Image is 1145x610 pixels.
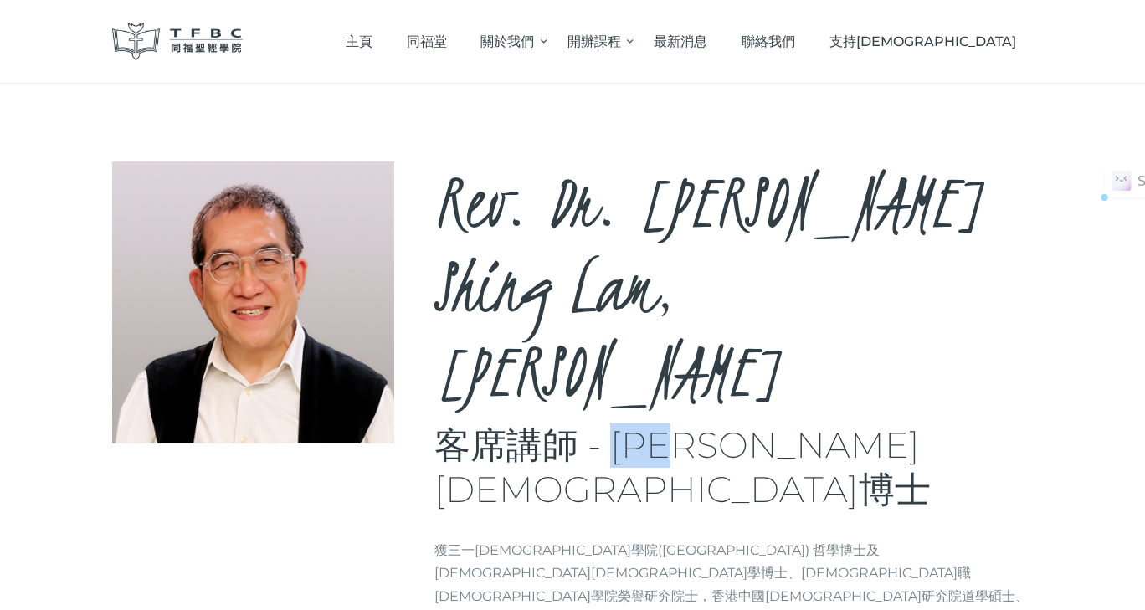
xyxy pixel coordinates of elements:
[567,33,621,49] span: 開辦課程
[407,33,447,49] span: 同福堂
[112,23,243,60] img: 同福聖經學院 TFBC
[112,161,394,443] img: Rev. Dr. Li Shing Lam, Derek
[551,17,638,66] a: 開辦課程
[480,33,534,49] span: 關於我們
[434,161,1033,414] h2: Rev. Dr. [PERSON_NAME] Shing Lam, [PERSON_NAME]
[434,423,1033,513] h3: 客席講師 - [PERSON_NAME][DEMOGRAPHIC_DATA]博士
[654,33,707,49] span: 最新消息
[812,17,1033,66] a: 支持[DEMOGRAPHIC_DATA]
[742,33,795,49] span: 聯絡我們
[389,17,464,66] a: 同福堂
[637,17,725,66] a: 最新消息
[346,33,372,49] span: 主頁
[829,33,1016,49] span: 支持[DEMOGRAPHIC_DATA]
[725,17,813,66] a: 聯絡我們
[329,17,390,66] a: 主頁
[464,17,551,66] a: 關於我們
